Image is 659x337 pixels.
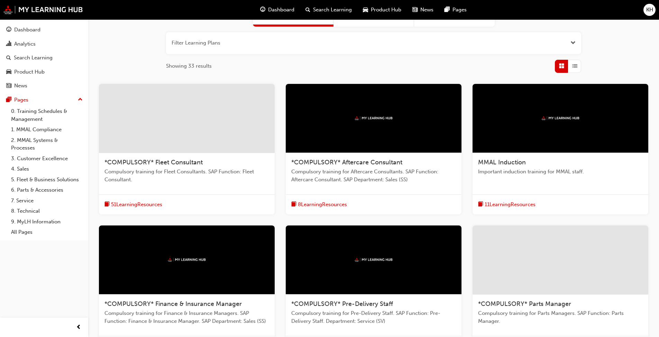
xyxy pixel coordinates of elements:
[412,6,418,14] span: news-icon
[420,6,433,14] span: News
[3,5,83,14] img: mmal
[76,323,81,332] span: prev-icon
[478,309,643,325] span: Compulsory training for Parts Managers. SAP Function: Parts Manager.
[6,55,11,61] span: search-icon
[291,300,393,308] span: *COMPULSORY* Pre-Delivery Staff
[14,96,28,104] div: Pages
[572,62,577,70] span: List
[646,6,653,14] span: KH
[291,168,456,183] span: Compulsory training for Aftercare Consultants. SAP Function: Aftercare Consultant. SAP Department...
[166,62,212,70] span: Showing 33 results
[8,164,85,174] a: 4. Sales
[541,116,579,121] img: mmal
[6,97,11,103] span: pages-icon
[168,258,206,262] img: mmal
[8,195,85,206] a: 7. Service
[8,106,85,124] a: 0. Training Schedules & Management
[99,84,275,214] a: *COMPULSORY* Fleet ConsultantCompulsory training for Fleet Consultants. SAP Function: Fleet Consu...
[3,51,85,64] a: Search Learning
[3,66,85,78] a: Product Hub
[104,300,242,308] span: *COMPULSORY* Finance & Insurance Manager
[8,124,85,135] a: 1. MMAL Compliance
[8,153,85,164] a: 3. Customer Excellence
[255,3,300,17] a: guage-iconDashboard
[298,201,347,209] span: 8 Learning Resources
[14,54,53,62] div: Search Learning
[6,69,11,75] span: car-icon
[407,3,439,17] a: news-iconNews
[8,227,85,238] a: All Pages
[291,200,296,209] span: book-icon
[452,6,467,14] span: Pages
[371,6,401,14] span: Product Hub
[478,200,536,209] button: book-icon11LearningResources
[268,6,294,14] span: Dashboard
[300,3,357,17] a: search-iconSearch Learning
[260,6,265,14] span: guage-icon
[111,201,162,209] span: 51 Learning Resources
[14,82,27,90] div: News
[104,168,269,183] span: Compulsory training for Fleet Consultants. SAP Function: Fleet Consultant.
[357,3,407,17] a: car-iconProduct Hub
[291,200,347,209] button: book-icon8LearningResources
[8,216,85,227] a: 9. MyLH Information
[14,40,36,48] div: Analytics
[286,84,461,214] a: mmal*COMPULSORY* Aftercare ConsultantCompulsory training for Aftercare Consultants. SAP Function:...
[570,39,576,47] button: Open the filter
[3,94,85,106] button: Pages
[313,6,352,14] span: Search Learning
[14,68,45,76] div: Product Hub
[478,200,483,209] span: book-icon
[6,83,11,89] span: news-icon
[439,3,472,17] a: pages-iconPages
[8,206,85,216] a: 8. Technical
[643,4,656,16] button: KH
[485,201,536,209] span: 11 Learning Resources
[104,200,162,209] button: book-icon51LearningResources
[473,84,648,214] a: mmalMMAL InductionImportant induction training for MMAL staff.book-icon11LearningResources
[355,116,393,121] img: mmal
[478,168,643,176] span: Important induction training for MMAL staff.
[14,26,40,34] div: Dashboard
[8,185,85,195] a: 6. Parts & Accessories
[104,158,203,166] span: *COMPULSORY* Fleet Consultant
[291,309,456,325] span: Compulsory training for Pre-Delivery Staff. SAP Function: Pre-Delivery Staff. Department: Service...
[445,6,450,14] span: pages-icon
[104,200,110,209] span: book-icon
[78,95,83,104] span: up-icon
[8,174,85,185] a: 5. Fleet & Business Solutions
[6,41,11,47] span: chart-icon
[3,23,85,36] a: Dashboard
[3,22,85,94] button: DashboardAnalyticsSearch LearningProduct HubNews
[355,258,393,262] img: mmal
[291,158,402,166] span: *COMPULSORY* Aftercare Consultant
[104,309,269,325] span: Compulsory training for Finance & Insurance Managers. SAP Function: Finance & Insurance Manager. ...
[478,158,526,166] span: MMAL Induction
[6,27,11,33] span: guage-icon
[478,300,571,308] span: *COMPULSORY* Parts Manager
[3,79,85,92] a: News
[363,6,368,14] span: car-icon
[559,62,564,70] span: Grid
[305,6,310,14] span: search-icon
[3,38,85,50] a: Analytics
[8,135,85,153] a: 2. MMAL Systems & Processes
